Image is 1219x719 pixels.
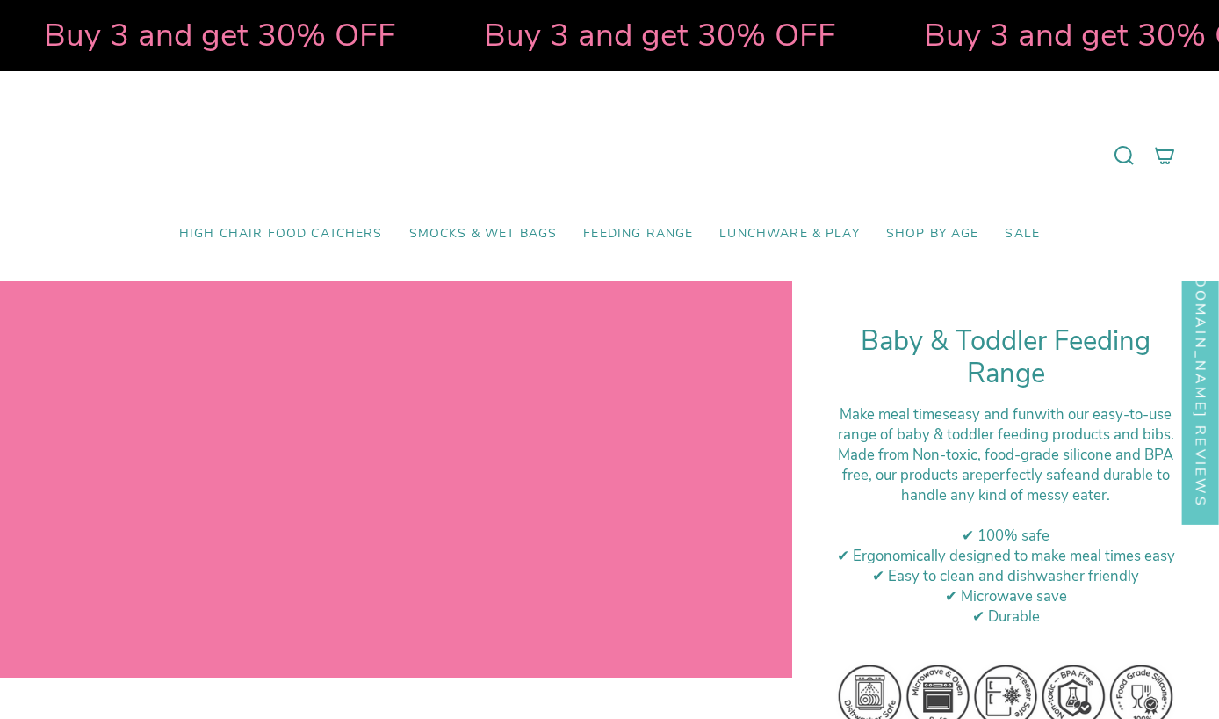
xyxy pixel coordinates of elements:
[836,325,1175,391] h1: Baby & Toddler Feeding Range
[842,445,1174,505] span: ade from Non-toxic, food-grade silicone and BPA free, our products are and durable to handle any ...
[166,214,396,255] a: High Chair Food Catchers
[396,214,571,255] a: Smocks & Wet Bags
[992,214,1053,255] a: SALE
[409,227,558,242] span: Smocks & Wet Bags
[583,227,693,242] span: Feeding Range
[873,214,992,255] a: Shop by Age
[836,526,1175,546] div: ✔ 100% safe
[706,214,872,255] a: Lunchware & Play
[836,566,1175,586] div: ✔ Easy to clean and dishwasher friendly
[836,546,1175,566] div: ✔ Ergonomically designed to make meal times easy
[1005,227,1040,242] span: SALE
[570,214,706,255] a: Feeding Range
[836,606,1175,627] div: ✔ Durable
[949,404,1035,425] strong: easy and fun
[44,13,396,57] strong: Buy 3 and get 30% OFF
[886,227,979,242] span: Shop by Age
[1182,232,1219,525] div: Click to open Judge.me floating reviews tab
[836,445,1175,505] div: M
[719,227,859,242] span: Lunchware & Play
[179,227,383,242] span: High Chair Food Catchers
[983,465,1074,485] strong: perfectly safe
[836,404,1175,445] div: Make meal times with our easy-to-use range of baby & toddler feeding products and bibs.
[945,586,1067,606] span: ✔ Microwave save
[484,13,836,57] strong: Buy 3 and get 30% OFF
[458,98,761,214] a: Mumma’s Little Helpers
